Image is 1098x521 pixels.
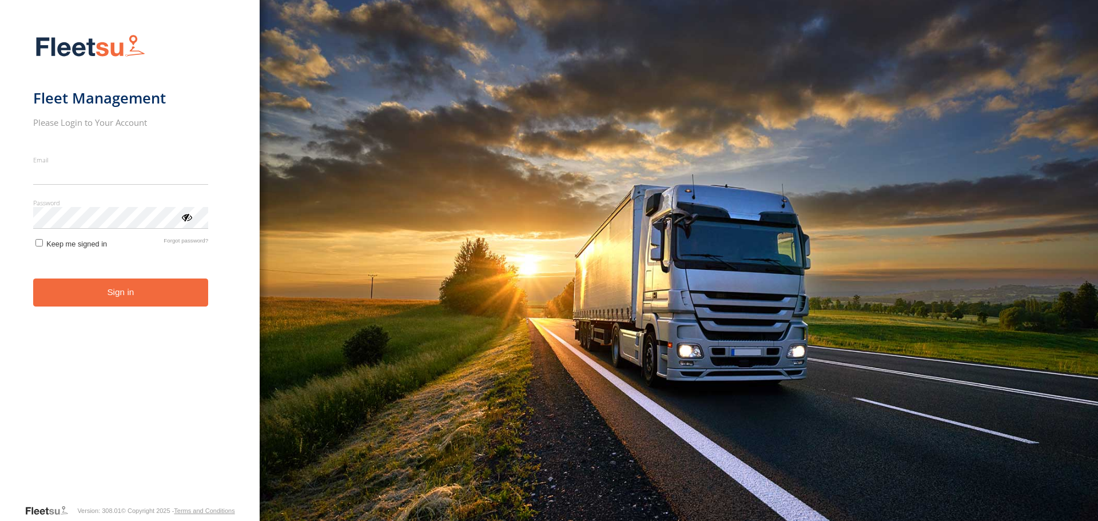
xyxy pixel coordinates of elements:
[121,507,235,514] div: © Copyright 2025 -
[33,32,148,61] img: Fleetsu
[33,27,227,504] form: main
[33,156,209,164] label: Email
[164,237,208,248] a: Forgot password?
[46,240,107,248] span: Keep me signed in
[33,117,209,128] h2: Please Login to Your Account
[174,507,234,514] a: Terms and Conditions
[33,198,209,207] label: Password
[35,239,43,246] input: Keep me signed in
[25,505,77,516] a: Visit our Website
[181,211,192,222] div: ViewPassword
[33,279,209,307] button: Sign in
[77,507,121,514] div: Version: 308.01
[33,89,209,108] h1: Fleet Management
